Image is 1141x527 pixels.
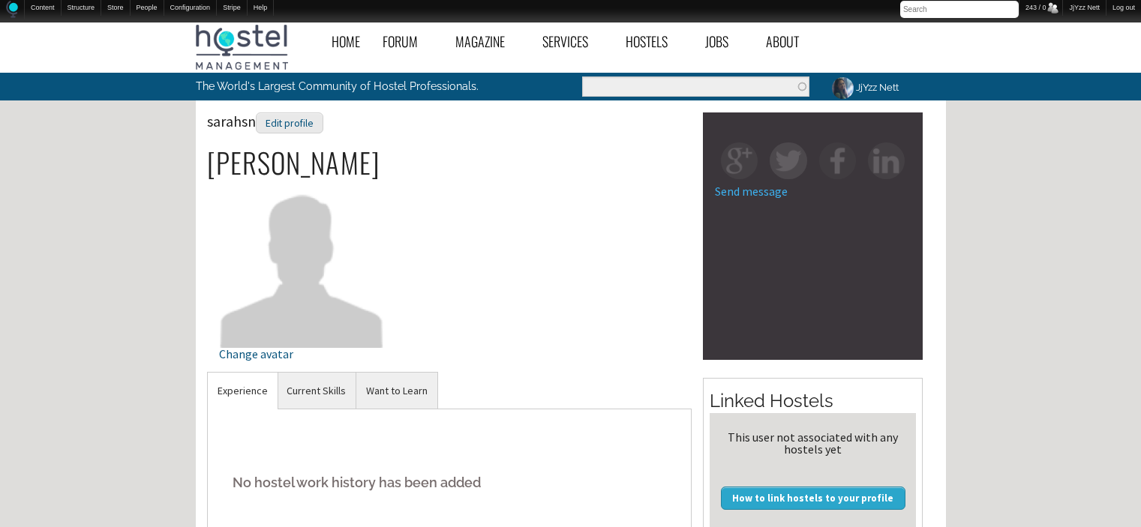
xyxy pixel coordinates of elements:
[531,25,614,58] a: Services
[755,25,825,58] a: About
[219,348,385,360] div: Change avatar
[207,147,692,178] h2: [PERSON_NAME]
[196,25,288,70] img: Hostel Management Home
[207,112,323,130] span: sarahsn
[715,184,788,199] a: Send message
[219,181,385,347] img: sarahsn's picture
[694,25,755,58] a: Jobs
[716,431,910,455] div: This user not associated with any hostels yet
[819,142,856,179] img: fb-square.png
[830,75,856,101] img: JjYzz Nett's picture
[721,487,905,509] a: How to link hostels to your profile
[356,373,437,409] a: Want to Learn
[770,142,806,179] img: tw-square.png
[6,1,18,18] img: Home
[256,112,323,134] div: Edit profile
[900,1,1019,18] input: Search
[821,73,908,102] a: JjYzz Nett
[208,373,278,409] a: Experience
[196,73,509,100] p: The World's Largest Community of Hostel Professionals.
[219,256,385,360] a: Change avatar
[614,25,694,58] a: Hostels
[868,142,905,179] img: in-square.png
[721,142,758,179] img: gp-square.png
[256,112,323,130] a: Edit profile
[444,25,531,58] a: Magazine
[582,76,809,97] input: Enter the terms you wish to search for.
[710,388,916,414] h2: Linked Hostels
[277,373,356,409] a: Current Skills
[371,25,444,58] a: Forum
[320,25,371,58] a: Home
[219,460,680,505] h5: No hostel work history has been added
